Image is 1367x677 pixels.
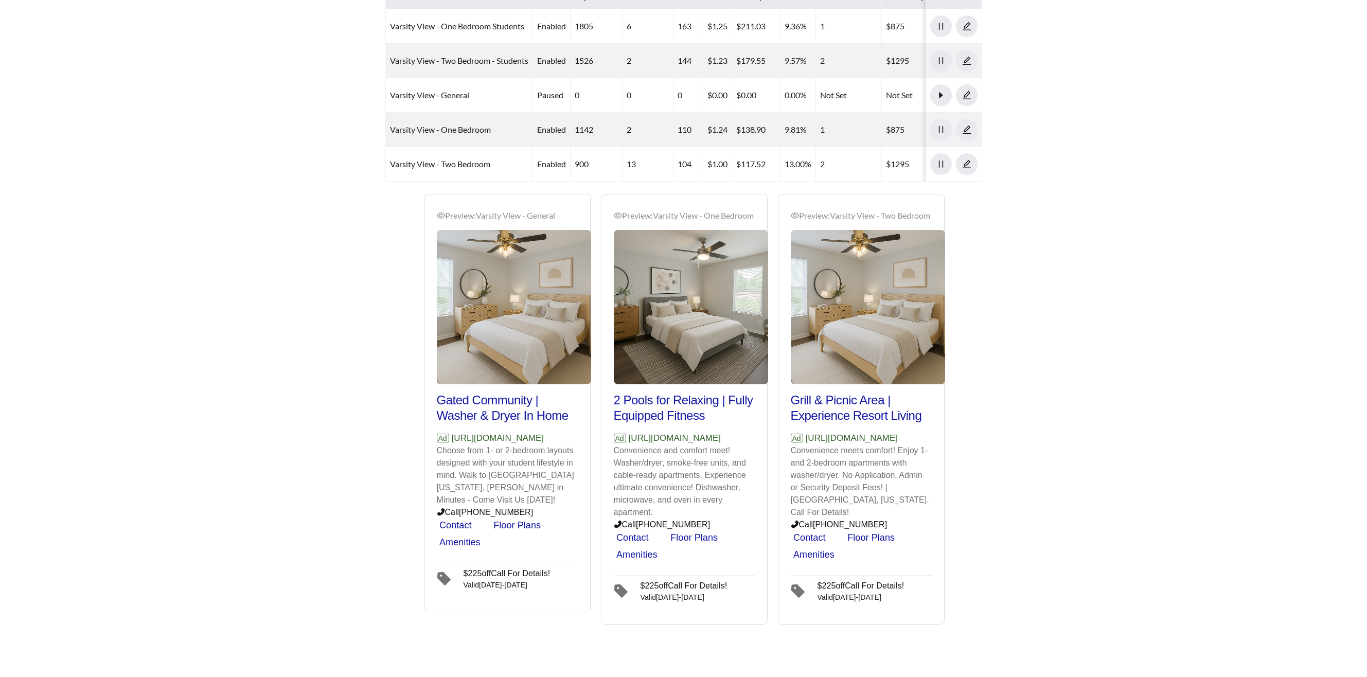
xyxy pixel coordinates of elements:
[437,209,578,222] div: Preview: Varsity View - General
[818,590,904,601] div: Valid [DATE] - [DATE]
[791,393,932,423] h2: Grill & Picnic Area | Experience Resort Living
[816,113,882,147] td: 1
[614,520,622,528] span: phone
[464,569,551,577] div: $ 225 off Call For Details!
[791,434,803,442] span: Ad
[571,113,623,147] td: 1142
[931,91,951,100] span: caret-right
[882,147,974,182] td: $1295
[956,91,977,100] span: edit
[791,209,932,222] div: Preview: Varsity View - Two Bedroom
[616,532,649,543] a: Contact
[956,22,977,31] span: edit
[623,78,673,113] td: 0
[732,147,780,182] td: $117.52
[956,90,978,100] a: edit
[537,124,566,134] span: enabled
[670,532,718,543] a: Floor Plans
[614,432,755,445] p: [URL][DOMAIN_NAME]
[780,147,816,182] td: 13.00%
[882,44,974,78] td: $1295
[614,434,626,442] span: Ad
[818,582,904,590] div: $ 225 off Call For Details!
[614,444,755,519] p: Convenience and comfort meet! Washer/dryer, smoke-free units, and cable-ready apartments. Experie...
[930,50,952,72] button: pause
[732,78,780,113] td: $0.00
[780,78,816,113] td: 0.00%
[791,230,945,384] img: Preview_Varsity View - Two Bedroom
[791,444,932,519] p: Convenience meets comfort! Enjoy 1- and 2-bedroom apartments with washer/dryer. No Application, A...
[641,582,727,590] div: $ 225 off Call For Details!
[791,520,799,528] span: phone
[571,9,623,44] td: 1805
[437,393,578,423] h2: Gated Community | Washer & Dryer In Home
[537,21,566,31] span: enabled
[791,578,813,604] span: tag
[437,508,445,516] span: phone
[956,84,978,106] button: edit
[816,147,882,182] td: 2
[847,532,895,543] a: Floor Plans
[571,78,623,113] td: 0
[673,9,703,44] td: 163
[956,56,978,65] a: edit
[956,15,978,37] button: edit
[439,520,472,530] a: Contact
[437,563,578,593] a: $225offCall For Details!Valid[DATE]-[DATE]
[816,78,882,113] td: Not Set
[614,230,768,384] img: Preview_Varsity View - One Bedroom
[437,434,449,442] span: Ad
[673,44,703,78] td: 144
[390,159,490,169] a: Varsity View - Two Bedroom
[390,124,491,134] a: Varsity View - One Bedroom
[437,565,459,592] span: tag
[437,432,578,445] p: [URL][DOMAIN_NAME]
[390,21,524,31] a: Varsity View - One Bedroom Students
[673,147,703,182] td: 104
[931,159,951,169] span: pause
[930,84,952,106] button: caret-right
[956,124,978,134] a: edit
[614,211,622,220] span: eye
[791,211,799,220] span: eye
[703,44,732,78] td: $1.23
[732,9,780,44] td: $211.03
[623,113,673,147] td: 2
[780,44,816,78] td: 9.57%
[439,537,481,547] a: Amenities
[930,153,952,175] button: pause
[931,125,951,134] span: pause
[816,44,882,78] td: 2
[930,119,952,140] button: pause
[703,9,732,44] td: $1.25
[614,209,755,222] div: Preview: Varsity View - One Bedroom
[673,113,703,147] td: 110
[614,393,755,423] h2: 2 Pools for Relaxing | Fully Equipped Fitness
[616,549,658,560] a: Amenities
[623,147,673,182] td: 13
[816,9,882,44] td: 1
[614,519,755,531] p: Call [PHONE_NUMBER]
[882,113,974,147] td: $875
[614,575,755,605] a: $225offCall For Details!Valid[DATE]-[DATE]
[793,532,826,543] a: Contact
[882,78,974,113] td: Not Set
[780,113,816,147] td: 9.81%
[464,577,551,589] div: Valid [DATE] - [DATE]
[956,119,978,140] button: edit
[956,153,978,175] button: edit
[673,78,703,113] td: 0
[703,78,732,113] td: $0.00
[437,444,578,506] p: Choose from 1- or 2-bedroom layouts designed with your student lifestyle in mind. Walk to [GEOGRA...
[791,432,932,445] p: [URL][DOMAIN_NAME]
[437,211,445,220] span: eye
[537,56,566,65] span: enabled
[930,15,952,37] button: pause
[703,147,732,182] td: $1.00
[931,22,951,31] span: pause
[537,159,566,169] span: enabled
[882,9,974,44] td: $875
[571,147,623,182] td: 900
